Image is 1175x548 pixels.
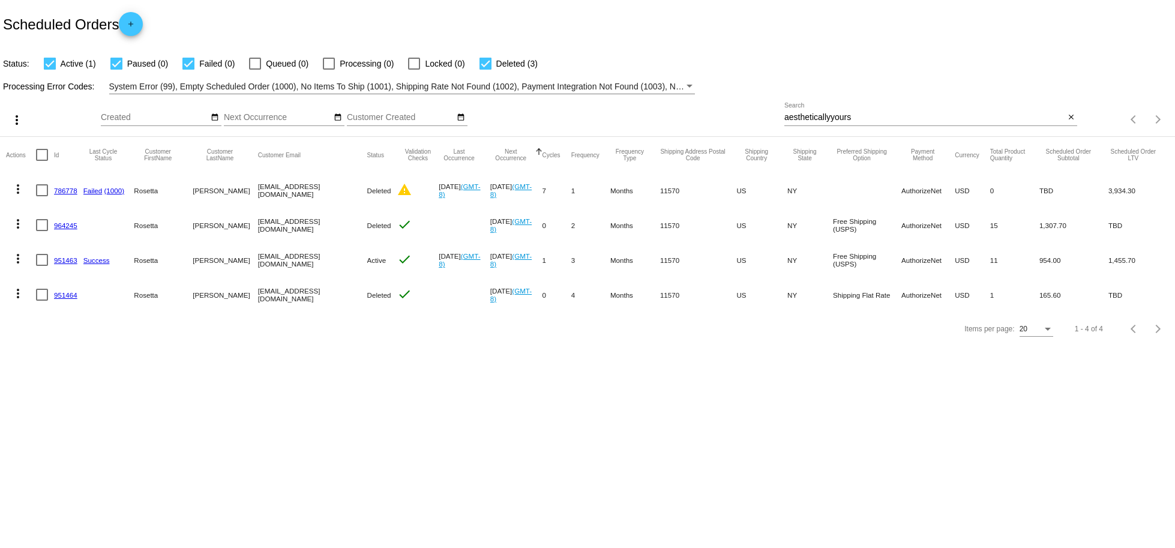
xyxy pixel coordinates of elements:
mat-cell: Months [610,242,660,277]
mat-cell: Rosetta [134,208,193,242]
mat-cell: Free Shipping (USPS) [833,242,901,277]
span: Active (1) [61,56,96,71]
mat-cell: US [736,242,787,277]
mat-icon: more_vert [11,251,25,266]
mat-cell: US [736,173,787,208]
mat-cell: [EMAIL_ADDRESS][DOMAIN_NAME] [258,208,367,242]
input: Search [784,113,1065,122]
mat-cell: [DATE] [439,242,490,277]
input: Customer Created [347,113,455,122]
mat-icon: date_range [211,113,219,122]
a: (1000) [104,187,125,194]
mat-cell: Months [610,277,660,312]
mat-cell: USD [955,242,990,277]
mat-cell: AuthorizeNet [901,173,955,208]
mat-cell: US [736,277,787,312]
mat-cell: [DATE] [439,173,490,208]
h2: Scheduled Orders [3,12,143,36]
mat-cell: 0 [542,277,571,312]
span: Deleted [367,221,391,229]
button: Change sorting for NextOccurrenceUtc [490,148,532,161]
mat-cell: [PERSON_NAME] [193,208,258,242]
a: (GMT-8) [490,217,532,233]
mat-cell: NY [787,277,833,312]
a: 964245 [54,221,77,229]
mat-cell: Rosetta [134,277,193,312]
mat-cell: 0 [542,208,571,242]
mat-cell: [EMAIL_ADDRESS][DOMAIN_NAME] [258,242,367,277]
button: Change sorting for Frequency [571,151,600,158]
mat-cell: Rosetta [134,242,193,277]
button: Change sorting for ShippingState [787,148,822,161]
mat-cell: [EMAIL_ADDRESS][DOMAIN_NAME] [258,277,367,312]
mat-cell: 1,307.70 [1039,208,1108,242]
mat-cell: AuthorizeNet [901,277,955,312]
mat-cell: 11570 [660,277,736,312]
mat-icon: more_vert [10,113,24,127]
button: Change sorting for CustomerLastName [193,148,247,161]
mat-cell: Months [610,208,660,242]
button: Change sorting for Cycles [542,151,560,158]
mat-cell: [PERSON_NAME] [193,277,258,312]
button: Change sorting for CustomerEmail [258,151,301,158]
mat-cell: US [736,208,787,242]
button: Clear [1065,112,1077,124]
mat-cell: 1 [990,277,1039,312]
a: (GMT-8) [439,252,480,268]
span: Active [367,256,386,264]
span: Paused (0) [127,56,168,71]
a: (GMT-8) [490,287,532,303]
input: Created [101,113,209,122]
div: 1 - 4 of 4 [1075,325,1103,333]
a: Failed [83,187,103,194]
button: Change sorting for Status [367,151,384,158]
mat-cell: NY [787,173,833,208]
span: Processing (0) [340,56,394,71]
span: Status: [3,59,29,68]
mat-cell: [DATE] [490,242,542,277]
a: (GMT-8) [490,252,532,268]
mat-icon: more_vert [11,217,25,231]
mat-cell: Shipping Flat Rate [833,277,901,312]
mat-cell: 15 [990,208,1039,242]
mat-icon: date_range [457,113,465,122]
mat-icon: date_range [334,113,342,122]
mat-cell: TBD [1108,277,1169,312]
button: Change sorting for Id [54,151,59,158]
button: Next page [1146,317,1170,341]
mat-cell: 2 [571,208,610,242]
span: Deleted [367,187,391,194]
mat-cell: USD [955,208,990,242]
mat-cell: [PERSON_NAME] [193,173,258,208]
mat-cell: USD [955,173,990,208]
span: Queued (0) [266,56,308,71]
mat-cell: 1 [542,242,571,277]
button: Change sorting for CurrencyIso [955,151,979,158]
button: Change sorting for ShippingCountry [736,148,777,161]
span: Deleted [367,291,391,299]
mat-cell: 954.00 [1039,242,1108,277]
mat-cell: [PERSON_NAME] [193,242,258,277]
span: Failed (0) [199,56,235,71]
a: Success [83,256,110,264]
button: Previous page [1122,317,1146,341]
button: Change sorting for LastProcessingCycleId [83,148,124,161]
button: Change sorting for ShippingPostcode [660,148,726,161]
a: 951463 [54,256,77,264]
mat-cell: 1 [571,173,610,208]
span: Processing Error Codes: [3,82,95,91]
button: Change sorting for LastOccurrenceUtc [439,148,479,161]
button: Change sorting for FrequencyType [610,148,649,161]
input: Next Occurrence [224,113,332,122]
a: 786778 [54,187,77,194]
mat-cell: Free Shipping (USPS) [833,208,901,242]
mat-cell: 4 [571,277,610,312]
mat-cell: 11570 [660,242,736,277]
mat-cell: Months [610,173,660,208]
a: (GMT-8) [490,182,532,198]
mat-icon: add [124,20,138,34]
mat-cell: 11570 [660,173,736,208]
div: Items per page: [964,325,1014,333]
mat-header-cell: Total Product Quantity [990,137,1039,173]
button: Next page [1146,107,1170,131]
